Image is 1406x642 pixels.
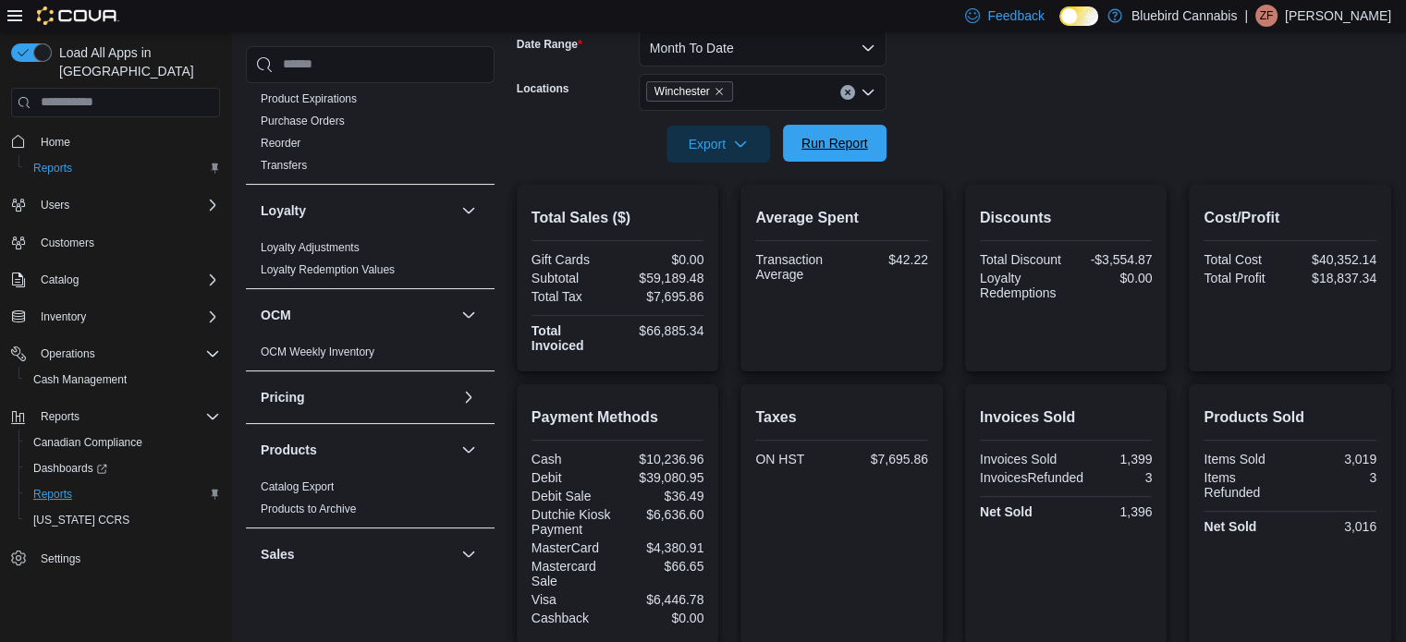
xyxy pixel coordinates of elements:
[1059,26,1060,27] span: Dark Mode
[532,452,614,466] div: Cash
[621,559,703,574] div: $66.65
[755,207,928,229] h2: Average Spent
[517,81,569,96] label: Locations
[261,306,291,324] h3: OCM
[621,540,703,555] div: $4,380.91
[33,372,127,387] span: Cash Management
[532,611,614,625] div: Cashback
[654,82,710,101] span: Winchester
[26,157,220,179] span: Reports
[246,341,495,370] div: OCM
[261,480,334,493] a: Catalog Export
[1204,519,1256,534] strong: Net Sold
[261,241,360,254] a: Loyalty Adjustments
[621,592,703,607] div: $6,446.78
[41,309,86,324] span: Inventory
[532,289,614,304] div: Total Tax
[621,323,703,338] div: $66,885.34
[532,271,614,285] div: Subtotal
[26,457,115,479] a: Dashboards
[33,487,72,502] span: Reports
[639,30,886,67] button: Month To Date
[33,546,220,569] span: Settings
[861,85,875,100] button: Open list of options
[1070,271,1152,285] div: $0.00
[26,431,220,454] span: Canadian Compliance
[1204,470,1286,500] div: Items Refunded
[33,306,93,328] button: Inventory
[987,6,1044,25] span: Feedback
[261,114,345,128] span: Purchase Orders
[532,507,614,537] div: Dutchie Kiosk Payment
[41,198,69,212] span: Users
[1070,504,1152,519] div: 1,396
[621,252,703,267] div: $0.00
[261,262,395,277] span: Loyalty Redemption Values
[678,126,759,163] span: Export
[1294,470,1376,485] div: 3
[621,452,703,466] div: $10,236.96
[458,200,480,222] button: Loyalty
[26,431,150,454] a: Canadian Compliance
[1070,252,1152,267] div: -$3,554.87
[26,483,220,505] span: Reports
[261,441,454,459] button: Products
[41,135,70,150] span: Home
[4,404,227,430] button: Reports
[1294,519,1376,534] div: 3,016
[18,155,227,181] button: Reports
[261,201,454,220] button: Loyalty
[980,271,1062,300] div: Loyalty Redemptions
[532,559,614,588] div: Mastercard Sale
[33,194,77,216] button: Users
[621,470,703,485] div: $39,080.95
[33,343,220,365] span: Operations
[517,37,582,52] label: Date Range
[4,128,227,155] button: Home
[11,121,220,620] nav: Complex example
[846,252,928,267] div: $42.22
[621,507,703,522] div: $6,636.60
[261,545,454,563] button: Sales
[33,194,220,216] span: Users
[4,267,227,293] button: Catalog
[980,452,1062,466] div: Invoices Sold
[41,551,80,566] span: Settings
[261,479,334,494] span: Catalog Export
[261,91,357,106] span: Product Expirations
[246,236,495,288] div: Loyalty
[1204,271,1286,285] div: Total Profit
[261,545,295,563] h3: Sales
[1204,452,1286,466] div: Items Sold
[980,504,1033,519] strong: Net Sold
[261,92,357,105] a: Product Expirations
[33,231,220,254] span: Customers
[1131,5,1237,27] p: Bluebird Cannabis
[1204,207,1376,229] h2: Cost/Profit
[4,304,227,330] button: Inventory
[33,269,86,291] button: Catalog
[26,509,220,531] span: Washington CCRS
[621,611,703,625] div: $0.00
[1244,5,1248,27] p: |
[532,592,614,607] div: Visa
[1294,452,1376,466] div: 3,019
[246,476,495,527] div: Products
[33,406,87,428] button: Reports
[41,409,79,424] span: Reports
[18,430,227,455] button: Canadian Compliance
[261,503,356,515] a: Products to Archive
[33,269,220,291] span: Catalog
[52,43,220,80] span: Load All Apps in [GEOGRAPHIC_DATA]
[621,489,703,503] div: $36.49
[261,345,374,358] a: OCM Weekly Inventory
[755,452,837,466] div: ON HST
[980,406,1153,429] h2: Invoices Sold
[458,439,480,461] button: Products
[1294,271,1376,285] div: $18,837.34
[801,134,868,152] span: Run Report
[4,341,227,367] button: Operations
[4,192,227,218] button: Users
[26,483,79,505] a: Reports
[33,513,129,527] span: [US_STATE] CCRS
